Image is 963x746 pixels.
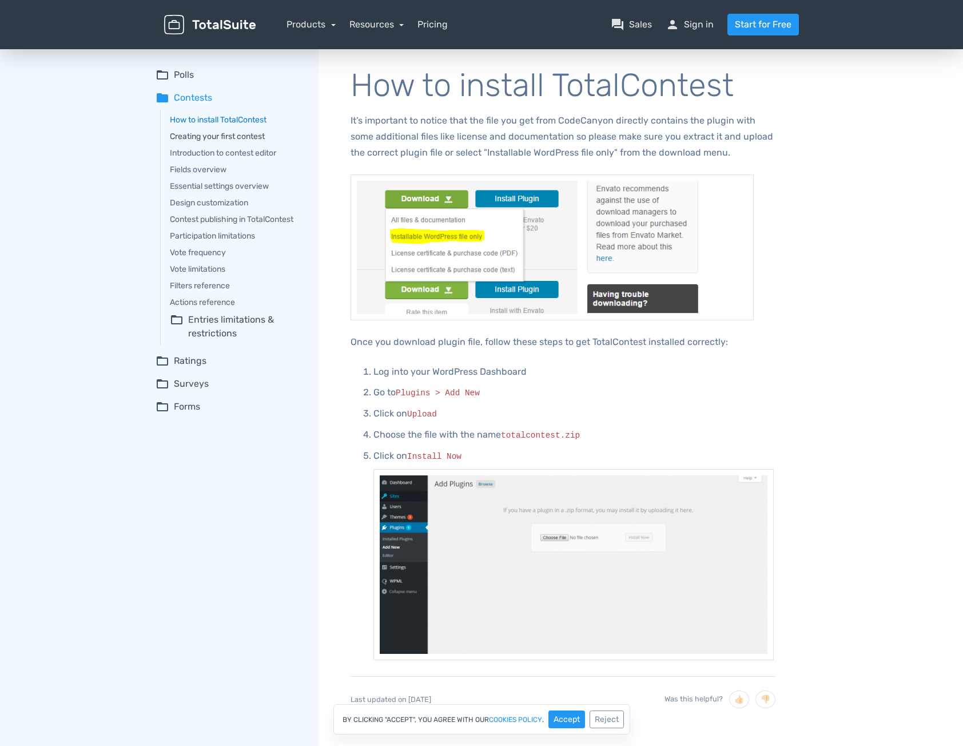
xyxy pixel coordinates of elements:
a: Pricing [417,18,448,31]
a: Vote frequency [170,247,303,259]
a: How to install TotalContest [170,114,303,126]
a: Fields overview [170,164,303,176]
code: Upload [407,410,437,419]
a: Resources [349,19,404,30]
summary: folder_openSurveys [156,377,303,391]
a: Filters reference [170,280,303,292]
p: It’s important to notice that the file you get from CodeCanyon directly contains the plugin with ... [351,113,775,161]
a: Actions reference [170,296,303,308]
span: question_answer [611,18,624,31]
p: Click on [373,406,775,422]
button: 👍🏻 [729,691,749,708]
a: question_answerSales [611,18,652,31]
summary: folder_openForms [156,400,303,414]
span: Was this helpful? [664,695,723,703]
summary: folder_openPolls [156,68,303,82]
button: Reject [590,711,624,728]
img: Plugin installation screen in WordPress [373,469,774,660]
span: folder_open [156,68,169,82]
span: folder [156,91,169,105]
code: Plugins > Add New [396,388,480,398]
button: Accept [548,711,585,728]
summary: folderContests [156,91,303,105]
a: Vote limitations [170,263,303,275]
span: person [666,18,679,31]
p: Choose the file with the name [373,427,775,443]
div: Last updated on [DATE] [351,676,775,722]
span: folder_open [156,377,169,391]
a: Start for Free [727,14,799,35]
summary: folder_openEntries limitations & restrictions [170,313,303,340]
a: Creating your first contest [170,130,303,142]
a: cookies policy [489,716,542,723]
span: folder_open [156,354,169,368]
summary: folder_openRatings [156,354,303,368]
img: Download only installable file from CodeCanyon [351,174,754,320]
code: Install Now [407,452,461,461]
span: folder_open [170,313,184,340]
a: Participation limitations [170,230,303,242]
a: Products [286,19,336,30]
a: Essential settings overview [170,180,303,192]
a: Introduction to contest editor [170,147,303,159]
div: By clicking "Accept", you agree with our . [333,704,630,735]
p: Log into your WordPress Dashboard [373,364,775,380]
p: Once you download plugin file, follow these steps to get TotalContest installed correctly: [351,334,775,350]
p: Click on [373,448,775,465]
h1: How to install TotalContest [351,68,775,104]
button: 👎🏻 [755,691,775,708]
a: Contest publishing in TotalContest [170,213,303,225]
a: personSign in [666,18,714,31]
code: totalcontest.zip [501,431,580,440]
img: TotalSuite for WordPress [164,15,256,35]
p: Go to [373,384,775,401]
a: Design customization [170,197,303,209]
span: folder_open [156,400,169,414]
